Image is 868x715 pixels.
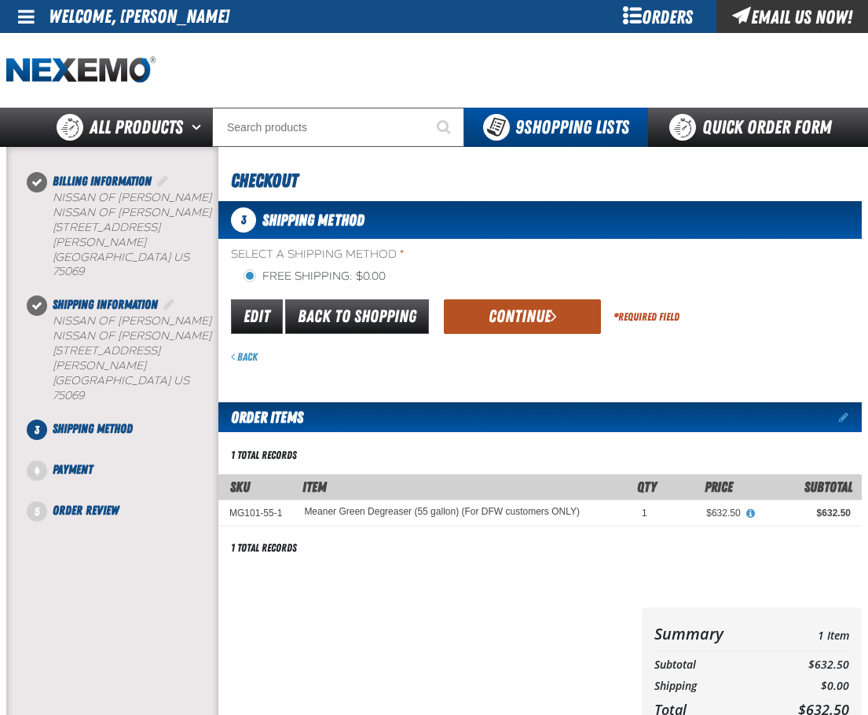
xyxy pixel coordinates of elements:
button: Continue [444,299,601,334]
div: Required Field [613,310,679,324]
span: [PERSON_NAME] [53,359,146,372]
span: Shipping Method [53,421,133,436]
div: 1 total records [231,448,297,463]
span: All Products [90,113,183,141]
a: Back [231,350,258,363]
span: Nissan of [PERSON_NAME] [53,206,211,219]
span: Payment [53,462,93,477]
h2: Order Items [218,402,303,432]
span: US [174,251,189,264]
span: 4 [27,460,47,481]
span: Nissan of [PERSON_NAME] [53,329,211,343]
div: $632.50 [669,507,741,519]
span: Billing Information [53,174,152,189]
li: Shipping Method. Step 3 of 5. Not Completed [37,420,218,460]
span: [PERSON_NAME] [53,236,146,249]
a: Edit Shipping Information [161,297,177,312]
bdo: 75069 [53,265,84,278]
li: Shipping Information. Step 2 of 5. Completed [37,295,218,419]
th: Subtotal [654,654,767,676]
b: Nissan of [PERSON_NAME] [53,191,211,204]
a: Meaner Green Degreaser (55 gallon) (For DFW customers ONLY) [304,507,580,518]
span: 5 [27,501,47,522]
td: MG101-55-1 [218,500,293,526]
td: $632.50 [767,654,849,676]
nav: Checkout steps. Current step is Shipping Method. Step 3 of 5 [25,172,218,520]
a: Quick Order Form [648,108,861,147]
a: Home [6,57,156,84]
span: Select a Shipping Method [231,247,862,262]
button: You have 9 Shopping Lists. Open to view details [464,108,648,147]
span: US [174,374,189,387]
strong: 9 [515,116,524,138]
td: $0.00 [767,676,849,697]
span: [STREET_ADDRESS] [53,344,160,357]
th: Shipping [654,676,767,697]
span: 1 [642,508,647,519]
span: Subtotal [804,478,852,495]
span: [GEOGRAPHIC_DATA] [53,251,170,264]
a: Edit items [839,412,862,423]
span: Item [302,478,327,495]
span: [STREET_ADDRESS] [53,221,160,234]
span: [GEOGRAPHIC_DATA] [53,374,170,387]
b: Nissan of [PERSON_NAME] [53,314,211,328]
span: 3 [27,420,47,440]
button: View All Prices for Meaner Green Degreaser (55 gallon) (For DFW customers ONLY) [741,507,761,521]
bdo: 75069 [53,389,84,402]
li: Order Review. Step 5 of 5. Not Completed [37,501,218,520]
a: SKU [230,478,250,495]
span: Shopping Lists [515,116,629,138]
span: Order Review [53,503,119,518]
th: Summary [654,620,767,647]
label: Free Shipping: $0.00 [244,269,386,284]
a: Edit [231,299,283,334]
a: Back to Shopping [285,299,429,334]
td: 1 Item [767,620,849,647]
input: Search [212,108,464,147]
span: 3 [231,207,256,233]
span: Shipping Information [53,297,158,312]
div: 1 total records [231,541,297,555]
li: Payment. Step 4 of 5. Not Completed [37,460,218,501]
button: Start Searching [425,108,464,147]
div: $632.50 [763,507,851,519]
span: Price [705,478,733,495]
li: Billing Information. Step 1 of 5. Completed [37,172,218,295]
input: Free Shipping: $0.00 [244,269,256,282]
a: Edit Billing Information [155,174,170,189]
span: Shipping Method [262,211,364,229]
img: Nexemo logo [6,57,156,84]
button: Open All Products pages [186,108,212,147]
span: Checkout [231,170,298,192]
span: Qty [637,478,657,495]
